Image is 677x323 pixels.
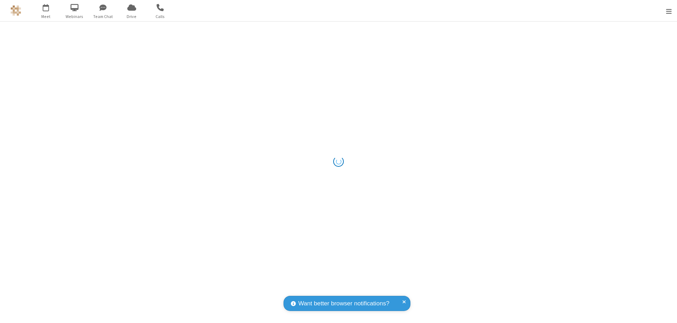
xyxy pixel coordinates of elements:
[33,13,59,20] span: Meet
[118,13,145,20] span: Drive
[61,13,88,20] span: Webinars
[147,13,173,20] span: Calls
[11,5,21,16] img: QA Selenium DO NOT DELETE OR CHANGE
[298,299,389,308] span: Want better browser notifications?
[90,13,116,20] span: Team Chat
